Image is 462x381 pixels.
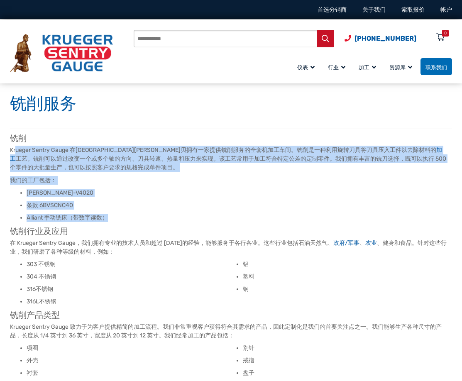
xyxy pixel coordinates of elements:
font: 我们的工厂包括： [10,177,56,184]
font: 在 Krueger Sentry Gauge，我们拥有专业的技术人员和超过 [DATE]的经验，能够服务于各行各业。这些行业包括石油天然气、 [10,239,333,247]
font: 戒指 [243,357,254,364]
font: 行业 [328,64,339,71]
font: 资源库 [389,64,406,71]
font: 铣削 [10,133,27,143]
a: 加工 [354,57,384,76]
font: 衬套 [27,369,38,376]
font: 外壳 [27,357,38,364]
font: 铣削行业及应用 [10,226,68,236]
font: 铣削产品类型 [10,310,60,320]
font: Krueger Sentry Gauge 在[GEOGRAPHIC_DATA][PERSON_NAME]贝拥有一家提供铣削服务的全套机加工车间。铣削是一种利用旋转刀具将刀具压入工件以去除材料的 [10,147,436,154]
a: 政府/军事 [333,239,359,247]
font: [PHONE_NUMBER] [354,34,416,42]
font: 盘子 [243,369,254,376]
a: 仪表 [292,57,323,76]
a: 电话号码 (920) 434-8860 [345,33,416,44]
a: 行业 [323,57,354,76]
a: 关于我们 [362,6,386,13]
font: 铣削服务 [10,94,76,113]
font: 条款 6BVSCNC40 [27,202,73,209]
font: Krueger Sentry Gauge 致力于为客户提供精简的加工流程。我们非常重视客户获得符合其需求的产品，因此定制化是我们的首要关注点之一。我们能够生产各种尺寸的产品，长度从 1/4 英寸... [10,323,442,339]
font: 联系我们 [425,64,447,71]
font: 316L不锈钢 [27,298,56,305]
font: 塑料 [243,273,254,280]
font: 0 [444,31,447,36]
font: 工艺。铣削可以通过改变一个或多个轴的方向、刀具转速、热量和压力来实现。该工艺常用于加工符合特定公差的定制零件。我们拥有丰富的铣刀选择，既可以执行 500 个零件的大批量生产，也可以按照客户要求的... [10,155,446,171]
font: 加工 [359,64,369,71]
font: 项圈 [27,344,38,352]
font: [PERSON_NAME]-V4020 [27,189,93,196]
font: Alliant 手动铣床（带数字读数） [27,214,108,221]
font: 303 不锈钢 [27,261,56,268]
font: 铝 [243,261,249,268]
img: 克鲁格哨兵计量表 [10,34,113,72]
font: 钢 [243,286,249,293]
a: 资源库 [384,57,420,76]
a: 首选分销商 [318,6,347,13]
font: 316不锈钢 [27,286,53,293]
font: 别针 [243,344,254,352]
a: 索取报价 [401,6,425,13]
a: 农业 [365,239,377,247]
a: 帐户 [440,6,452,13]
a: 联系我们 [420,58,452,75]
font: 、 [359,239,365,247]
font: 仪表 [297,64,308,71]
font: 304 不锈钢 [27,273,56,280]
